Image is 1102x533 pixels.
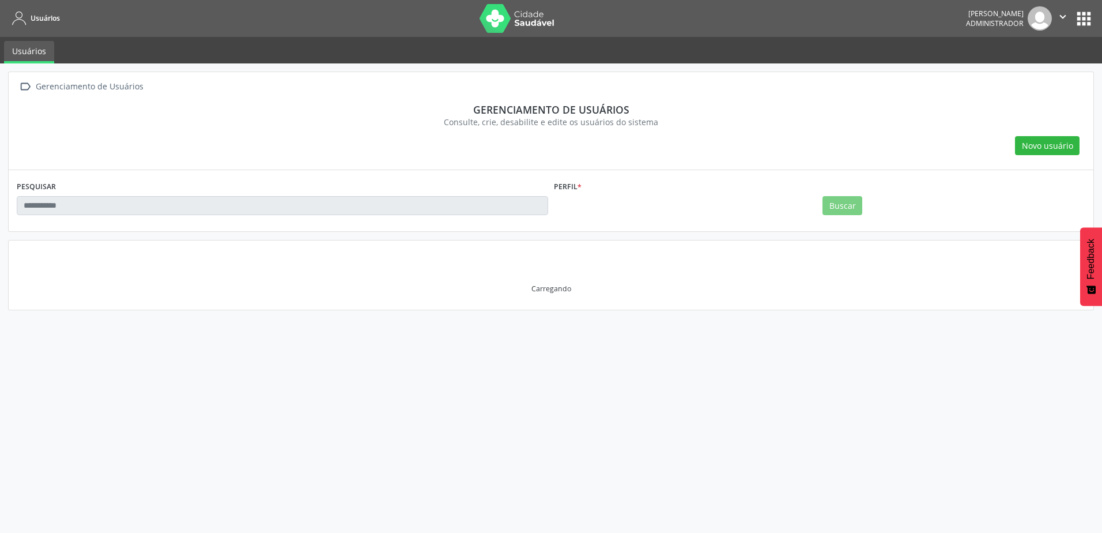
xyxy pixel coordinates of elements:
span: Administrador [966,18,1024,28]
div: Gerenciamento de usuários [25,103,1077,116]
button: apps [1074,9,1094,29]
div: Gerenciamento de Usuários [33,78,145,95]
div: Carregando [531,284,571,294]
span: Usuários [31,13,60,23]
button: Buscar [822,196,862,216]
a: Usuários [8,9,60,28]
i:  [17,78,33,95]
a: Usuários [4,41,54,63]
i:  [1056,10,1069,23]
button: Novo usuário [1015,136,1080,156]
label: PESQUISAR [17,178,56,196]
div: [PERSON_NAME] [966,9,1024,18]
div: Consulte, crie, desabilite e edite os usuários do sistema [25,116,1077,128]
a:  Gerenciamento de Usuários [17,78,145,95]
span: Feedback [1086,239,1096,279]
button:  [1052,6,1074,31]
span: Novo usuário [1022,140,1073,152]
label: Perfil [554,178,582,196]
img: img [1028,6,1052,31]
button: Feedback - Mostrar pesquisa [1080,227,1102,306]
